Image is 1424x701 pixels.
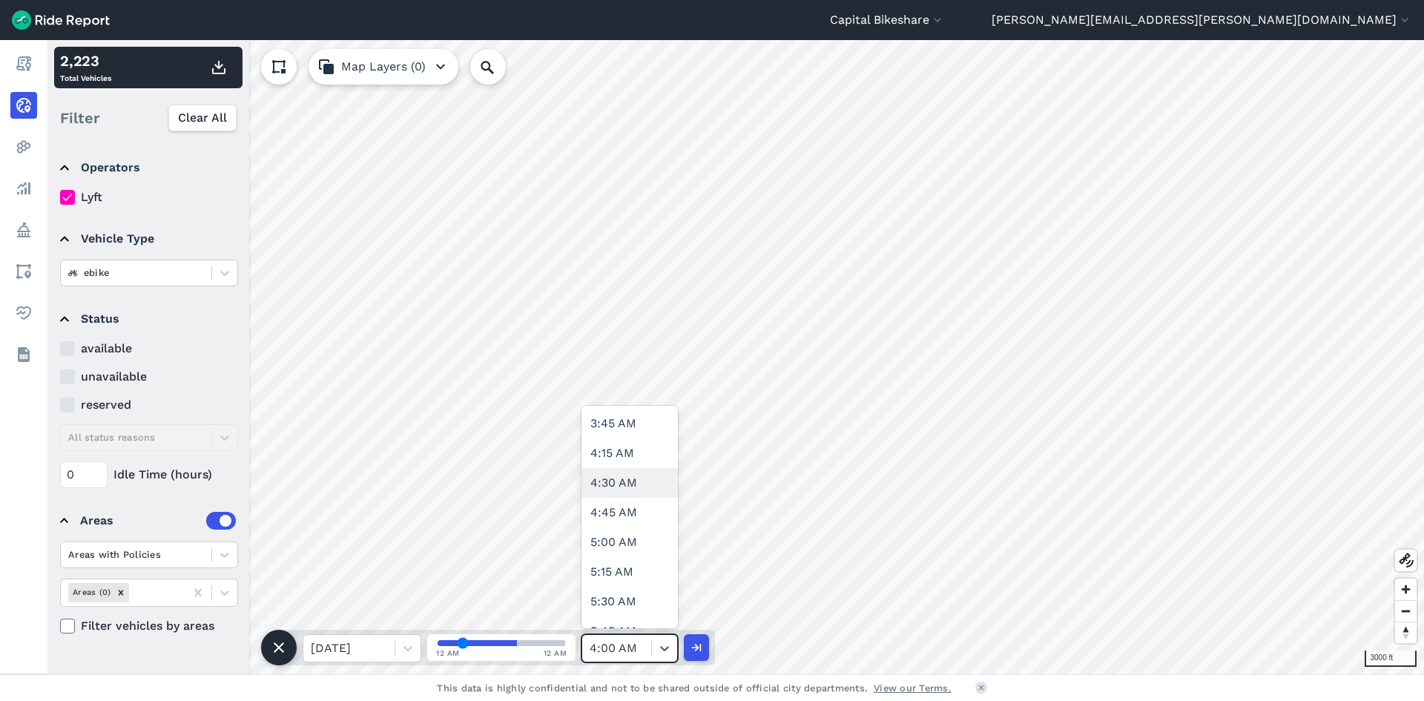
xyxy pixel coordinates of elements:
[60,396,238,414] label: reserved
[60,340,238,358] label: available
[60,50,111,72] div: 2,223
[60,500,236,542] summary: Areas
[60,50,111,85] div: Total Vehicles
[60,368,238,386] label: unavailable
[1365,651,1417,667] div: 3000 ft
[54,95,243,141] div: Filter
[581,438,678,468] div: 4:15 AM
[581,616,678,646] div: 5:45 AM
[60,461,238,488] div: Idle Time (hours)
[10,300,37,326] a: Health
[60,218,236,260] summary: Vehicle Type
[168,105,237,131] button: Clear All
[10,175,37,202] a: Analyze
[874,681,952,695] a: View our Terms.
[1395,622,1417,643] button: Reset bearing to north
[10,258,37,285] a: Areas
[68,583,113,602] div: Areas (0)
[60,188,238,206] label: Lyft
[470,49,530,85] input: Search Location or Vehicles
[12,10,110,30] img: Ride Report
[60,617,238,635] label: Filter vehicles by areas
[581,498,678,527] div: 4:45 AM
[10,217,37,243] a: Policy
[581,409,678,438] div: 3:45 AM
[60,298,236,340] summary: Status
[309,49,458,85] button: Map Layers (0)
[80,512,236,530] div: Areas
[436,648,460,659] span: 12 AM
[1395,600,1417,622] button: Zoom out
[10,134,37,160] a: Heatmaps
[113,583,129,602] div: Remove Areas (0)
[10,92,37,119] a: Realtime
[60,147,236,188] summary: Operators
[10,50,37,77] a: Report
[1395,579,1417,600] button: Zoom in
[581,557,678,587] div: 5:15 AM
[178,109,227,127] span: Clear All
[544,648,567,659] span: 12 AM
[581,468,678,498] div: 4:30 AM
[830,11,945,29] button: Capital Bikeshare
[10,341,37,368] a: Datasets
[581,527,678,557] div: 5:00 AM
[581,587,678,616] div: 5:30 AM
[47,40,1424,674] canvas: Map
[992,11,1412,29] button: [PERSON_NAME][EMAIL_ADDRESS][PERSON_NAME][DOMAIN_NAME]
